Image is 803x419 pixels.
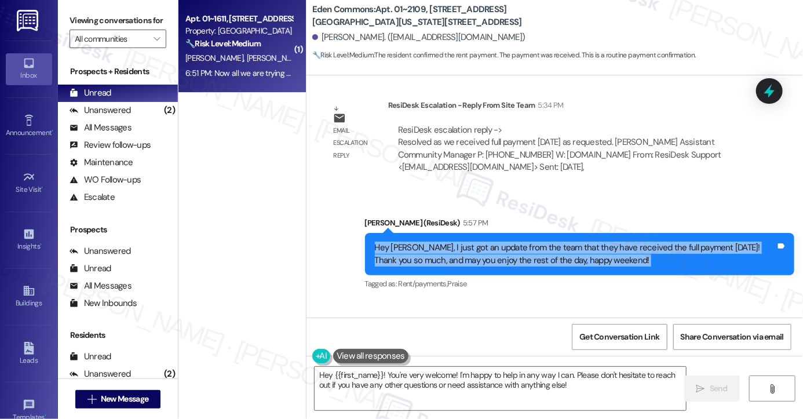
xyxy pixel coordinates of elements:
[40,241,42,249] span: •
[185,25,293,37] div: Property: [GEOGRAPHIC_DATA]
[246,53,308,63] span: [PERSON_NAME]
[398,279,447,289] span: Rent/payments ,
[161,365,178,383] div: (2)
[572,324,667,350] button: Get Conversation Link
[70,245,131,257] div: Unanswered
[70,139,151,151] div: Review follow-ups
[70,368,131,380] div: Unanswered
[388,99,753,115] div: ResiDesk Escalation - Reply From Site Team
[185,53,247,63] span: [PERSON_NAME]
[70,174,141,186] div: WO Follow-ups
[6,53,52,85] a: Inbox
[312,31,525,43] div: [PERSON_NAME]. ([EMAIL_ADDRESS][DOMAIN_NAME])
[70,263,111,275] div: Unread
[185,38,261,49] strong: 🔧 Risk Level: Medium
[315,367,686,410] textarea: Hey {{first_name}}! You're very welcome! I'm happy to help in any way I can. Please don't hesitat...
[365,275,794,292] div: Tagged as:
[6,281,52,312] a: Buildings
[87,395,96,404] i: 
[70,12,166,30] label: Viewing conversations for
[154,34,160,43] i: 
[70,351,111,363] div: Unread
[696,384,705,394] i: 
[673,324,791,350] button: Share Conversation via email
[579,331,659,343] span: Get Conversation Link
[161,101,178,119] div: (2)
[312,3,544,28] b: Eden Commons: Apt. 01~2109, [STREET_ADDRESS][GEOGRAPHIC_DATA][US_STATE][STREET_ADDRESS]
[70,191,115,203] div: Escalate
[460,217,488,229] div: 5:57 PM
[768,384,776,394] i: 
[58,65,178,78] div: Prospects + Residents
[681,331,784,343] span: Share Conversation via email
[6,167,52,199] a: Site Visit •
[75,30,148,48] input: All communities
[185,68,586,78] div: 6:51 PM: Now all we are trying to figure out is how to transfer my lease to a three bedroom and a...
[101,393,148,405] span: New Message
[333,125,378,162] div: Email escalation reply
[447,279,466,289] span: Praise
[684,376,740,402] button: Send
[52,127,53,135] span: •
[6,338,52,370] a: Leads
[70,280,132,292] div: All Messages
[70,297,137,309] div: New Inbounds
[710,382,728,395] span: Send
[17,10,41,31] img: ResiDesk Logo
[185,13,293,25] div: Apt. 01~1611, [STREET_ADDRESS][GEOGRAPHIC_DATA][US_STATE][STREET_ADDRESS]
[312,50,374,60] strong: 🔧 Risk Level: Medium
[6,224,52,256] a: Insights •
[535,99,564,111] div: 5:34 PM
[42,184,43,192] span: •
[312,49,696,61] span: : The resident confirmed the rent payment. The payment was received. This is a routine payment co...
[375,242,776,267] div: Hey [PERSON_NAME], I just got an update from the team that they have received the full payment [D...
[75,390,161,409] button: New Message
[70,156,133,169] div: Maintenance
[398,124,721,173] div: ResiDesk escalation reply -> Resolved as we received full payment [DATE] as requested. [PERSON_NA...
[70,104,131,116] div: Unanswered
[58,224,178,236] div: Prospects
[70,122,132,134] div: All Messages
[365,217,794,233] div: [PERSON_NAME] (ResiDesk)
[58,329,178,341] div: Residents
[70,87,111,99] div: Unread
